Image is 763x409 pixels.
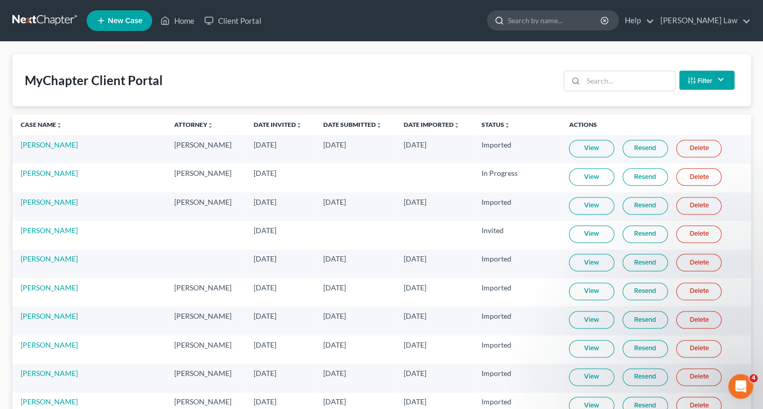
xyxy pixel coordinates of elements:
[728,374,753,399] iframe: Intercom live chat
[253,121,302,128] a: Date Invitedunfold_more
[295,122,302,128] i: unfold_more
[404,340,426,349] span: [DATE]
[622,140,668,157] a: Resend
[473,221,560,249] td: Invited
[404,121,460,128] a: Date Importedunfold_more
[583,71,674,91] input: Search...
[404,198,426,206] span: [DATE]
[21,226,78,235] a: [PERSON_NAME]
[507,11,602,30] input: Search by name...
[253,283,276,292] span: [DATE]
[21,369,78,378] a: [PERSON_NAME]
[323,397,345,406] span: [DATE]
[21,397,78,406] a: [PERSON_NAME]
[323,140,345,149] span: [DATE]
[622,168,668,186] a: Resend
[253,254,276,263] span: [DATE]
[253,397,276,406] span: [DATE]
[676,168,721,186] a: Delete
[569,368,614,386] a: View
[569,197,614,215] a: View
[473,250,560,278] td: Imported
[676,340,721,357] a: Delete
[655,11,750,30] a: [PERSON_NAME] Law
[749,374,757,382] span: 4
[199,11,266,30] a: Client Portal
[253,312,276,320] span: [DATE]
[569,168,614,186] a: View
[619,11,654,30] a: Help
[375,122,381,128] i: unfold_more
[569,311,614,329] a: View
[21,198,78,206] a: [PERSON_NAME]
[253,140,276,149] span: [DATE]
[253,369,276,378] span: [DATE]
[622,311,668,329] a: Resend
[569,140,614,157] a: View
[323,369,345,378] span: [DATE]
[253,198,276,206] span: [DATE]
[323,198,345,206] span: [DATE]
[622,197,668,215] a: Resend
[622,283,668,300] a: Resend
[404,254,426,263] span: [DATE]
[404,283,426,292] span: [DATE]
[21,254,78,263] a: [PERSON_NAME]
[473,306,560,335] td: Imported
[473,135,560,163] td: Imported
[21,121,62,128] a: Case Nameunfold_more
[504,122,510,128] i: unfold_more
[404,397,426,406] span: [DATE]
[676,140,721,157] a: Delete
[21,283,78,292] a: [PERSON_NAME]
[676,225,721,243] a: Delete
[473,364,560,392] td: Imported
[166,306,245,335] td: [PERSON_NAME]
[622,225,668,243] a: Resend
[404,312,426,320] span: [DATE]
[473,335,560,364] td: Imported
[253,226,276,235] span: [DATE]
[323,254,345,263] span: [DATE]
[560,114,751,135] th: Actions
[253,169,276,177] span: [DATE]
[473,192,560,221] td: Imported
[21,140,78,149] a: [PERSON_NAME]
[21,169,78,177] a: [PERSON_NAME]
[569,283,614,300] a: View
[622,368,668,386] a: Resend
[473,163,560,192] td: In Progress
[569,225,614,243] a: View
[25,72,163,89] div: MyChapter Client Portal
[174,121,213,128] a: Attorneyunfold_more
[166,192,245,221] td: [PERSON_NAME]
[207,122,213,128] i: unfold_more
[676,311,721,329] a: Delete
[569,340,614,357] a: View
[404,140,426,149] span: [DATE]
[482,121,510,128] a: Statusunfold_more
[404,369,426,378] span: [DATE]
[253,340,276,349] span: [DATE]
[21,340,78,349] a: [PERSON_NAME]
[473,278,560,306] td: Imported
[108,17,142,25] span: New Case
[323,283,345,292] span: [DATE]
[454,122,460,128] i: unfold_more
[323,312,345,320] span: [DATE]
[56,122,62,128] i: unfold_more
[676,197,721,215] a: Delete
[155,11,199,30] a: Home
[323,121,381,128] a: Date Submittedunfold_more
[622,340,668,357] a: Resend
[569,254,614,271] a: View
[166,135,245,163] td: [PERSON_NAME]
[679,71,734,90] button: Filter
[676,368,721,386] a: Delete
[676,283,721,300] a: Delete
[166,278,245,306] td: [PERSON_NAME]
[323,340,345,349] span: [DATE]
[622,254,668,271] a: Resend
[166,163,245,192] td: [PERSON_NAME]
[166,364,245,392] td: [PERSON_NAME]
